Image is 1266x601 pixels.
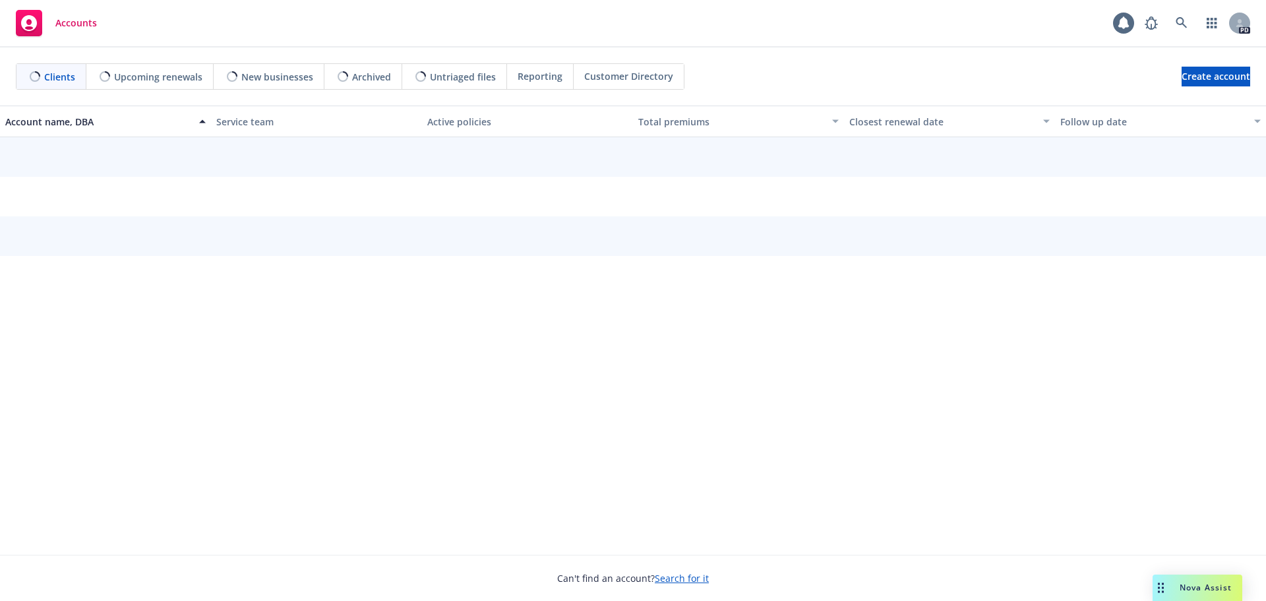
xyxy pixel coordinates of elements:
[1153,575,1242,601] button: Nova Assist
[844,106,1055,137] button: Closest renewal date
[211,106,422,137] button: Service team
[114,70,202,84] span: Upcoming renewals
[44,70,75,84] span: Clients
[1182,64,1250,89] span: Create account
[1168,10,1195,36] a: Search
[1199,10,1225,36] a: Switch app
[55,18,97,28] span: Accounts
[638,115,824,129] div: Total premiums
[584,69,673,83] span: Customer Directory
[1138,10,1164,36] a: Report a Bug
[430,70,496,84] span: Untriaged files
[1055,106,1266,137] button: Follow up date
[1180,582,1232,593] span: Nova Assist
[352,70,391,84] span: Archived
[1153,575,1169,601] div: Drag to move
[633,106,844,137] button: Total premiums
[422,106,633,137] button: Active policies
[655,572,709,585] a: Search for it
[1182,67,1250,86] a: Create account
[241,70,313,84] span: New businesses
[849,115,1035,129] div: Closest renewal date
[216,115,417,129] div: Service team
[11,5,102,42] a: Accounts
[1060,115,1246,129] div: Follow up date
[5,115,191,129] div: Account name, DBA
[427,115,628,129] div: Active policies
[557,571,709,585] span: Can't find an account?
[518,69,562,83] span: Reporting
